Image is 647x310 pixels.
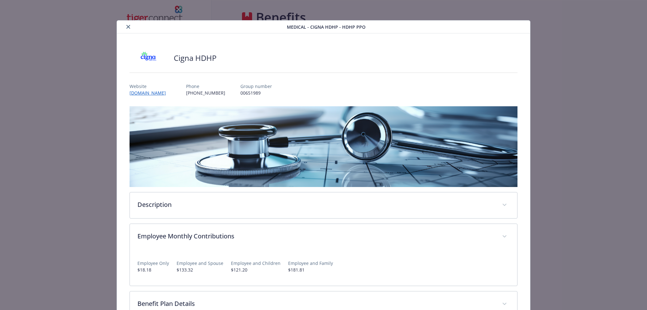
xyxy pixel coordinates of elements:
div: Description [130,192,517,218]
p: Employee and Spouse [177,260,223,266]
p: Benefit Plan Details [137,299,495,308]
p: $18.18 [137,266,169,273]
p: Group number [240,83,272,90]
p: $181.81 [288,266,333,273]
p: Website [130,83,171,90]
img: CIGNA [130,49,167,67]
p: Phone [186,83,225,90]
p: $121.20 [231,266,281,273]
img: banner [130,106,518,187]
h2: Cigna HDHP [174,53,216,63]
div: Employee Monthly Contributions [130,224,517,250]
p: Employee and Children [231,260,281,266]
span: Medical - Cigna HDHP - HDHP PPO [287,24,366,30]
p: Employee and Family [288,260,333,266]
a: [DOMAIN_NAME] [130,90,171,96]
button: close [124,23,132,31]
p: Employee Monthly Contributions [137,231,495,241]
p: Employee Only [137,260,169,266]
p: 00651989 [240,90,272,96]
p: Description [137,200,495,209]
div: Employee Monthly Contributions [130,250,517,286]
p: [PHONE_NUMBER] [186,90,225,96]
p: $133.32 [177,266,223,273]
